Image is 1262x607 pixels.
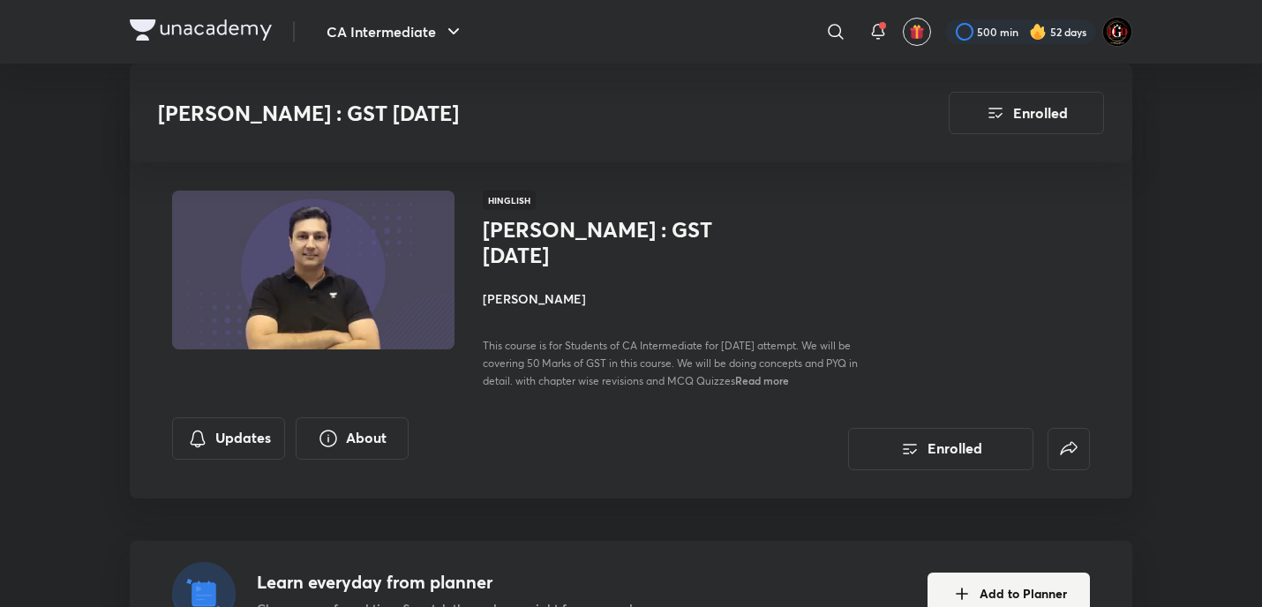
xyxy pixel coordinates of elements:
[483,217,771,268] h1: [PERSON_NAME] : GST [DATE]
[130,19,272,41] img: Company Logo
[483,289,878,308] h4: [PERSON_NAME]
[483,191,536,210] span: Hinglish
[316,14,475,49] button: CA Intermediate
[949,92,1104,134] button: Enrolled
[1029,23,1047,41] img: streak
[1048,428,1090,470] button: false
[735,373,789,387] span: Read more
[909,24,925,40] img: avatar
[130,19,272,45] a: Company Logo
[158,101,849,126] h3: [PERSON_NAME] : GST [DATE]
[296,417,409,460] button: About
[1102,17,1132,47] img: DGD°MrBEAN
[848,428,1033,470] button: Enrolled
[483,339,858,387] span: This course is for Students of CA Intermediate for [DATE] attempt. We will be covering 50 Marks o...
[903,18,931,46] button: avatar
[257,569,666,596] h4: Learn everyday from planner
[172,417,285,460] button: Updates
[169,189,457,351] img: Thumbnail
